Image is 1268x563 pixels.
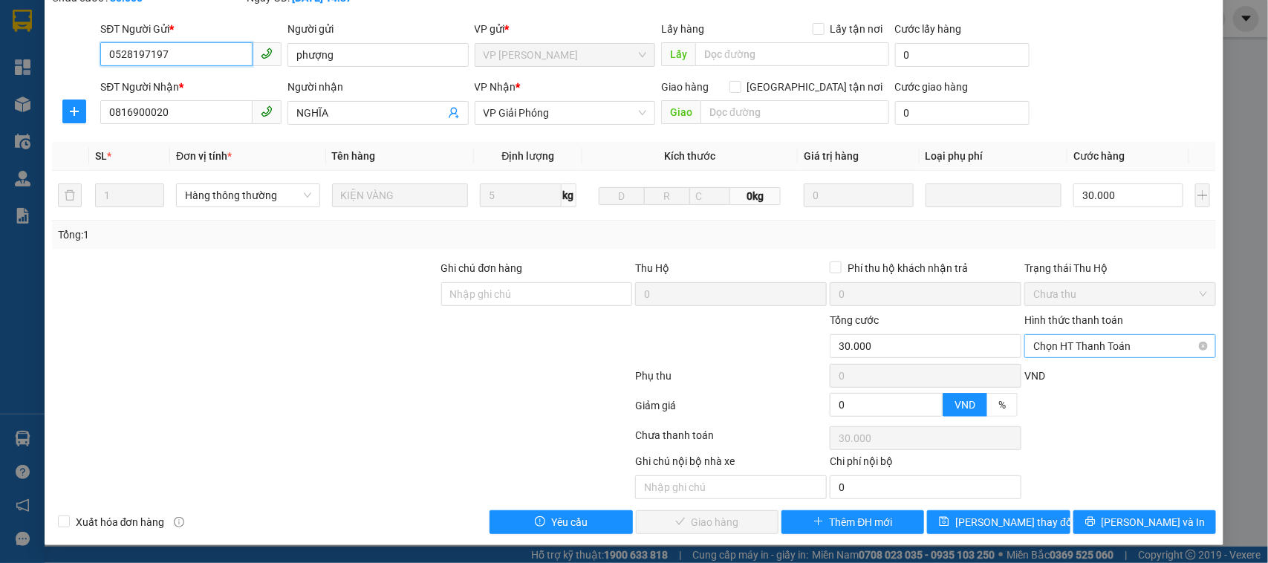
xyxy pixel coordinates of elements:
span: exclamation-circle [535,516,545,528]
label: Cước giao hàng [895,81,969,93]
div: VP gửi [475,21,656,37]
span: Chọn HT Thanh Toán [1033,335,1207,357]
button: save[PERSON_NAME] thay đổi [927,510,1070,534]
span: plus [63,105,85,117]
input: 0 [804,183,913,207]
span: save [939,516,949,528]
span: SL [95,150,107,162]
span: [PERSON_NAME] thay đổi [955,514,1074,530]
label: Cước lấy hàng [895,23,962,35]
div: Chi phí nội bộ [830,453,1021,475]
span: info-circle [174,517,184,527]
input: Ghi chú đơn hàng [441,282,633,306]
input: R [644,187,690,205]
input: C [689,187,731,205]
span: Lấy hàng [661,23,704,35]
span: VND [1024,370,1045,382]
input: Dọc đường [700,100,889,124]
span: plus [813,516,824,528]
span: 0kg [730,187,781,205]
span: Thêm ĐH mới [830,514,893,530]
div: Phụ thu [634,368,829,394]
input: Cước lấy hàng [895,43,1030,67]
label: Hình thức thanh toán [1024,314,1123,326]
div: Tổng: 1 [58,227,490,243]
span: % [998,399,1006,411]
span: Lấy tận nơi [825,21,889,37]
span: Thu Hộ [635,262,669,274]
div: Trạng thái Thu Hộ [1024,260,1216,276]
span: Đơn vị tính [176,150,232,162]
span: kg [562,183,576,207]
div: SĐT Người Nhận [100,79,282,95]
span: VP Nhận [475,81,516,93]
span: Cước hàng [1073,150,1125,162]
span: [GEOGRAPHIC_DATA] tận nơi [741,79,889,95]
span: Hàng thông thường [185,184,311,206]
button: plusThêm ĐH mới [781,510,924,534]
span: Giá trị hàng [804,150,859,162]
span: Giao hàng [661,81,709,93]
button: plus [62,100,86,123]
span: Lấy [661,42,695,66]
div: Ghi chú nội bộ nhà xe [635,453,827,475]
input: Cước giao hàng [895,101,1030,125]
span: close-circle [1199,342,1208,351]
span: VP LÊ HỒNG PHONG [484,44,647,66]
span: user-add [448,107,460,119]
span: Giao [661,100,700,124]
button: delete [58,183,82,207]
button: exclamation-circleYêu cầu [490,510,632,534]
span: Xuất hóa đơn hàng [70,514,171,530]
input: Dọc đường [695,42,889,66]
span: VND [955,399,975,411]
span: Yêu cầu [551,514,588,530]
div: Chưa thanh toán [634,427,829,453]
th: Loại phụ phí [920,142,1068,171]
button: printer[PERSON_NAME] và In [1073,510,1216,534]
div: Người nhận [287,79,469,95]
span: Định lượng [501,150,554,162]
label: Ghi chú đơn hàng [441,262,523,274]
span: [PERSON_NAME] và In [1102,514,1206,530]
span: Phí thu hộ khách nhận trả [842,260,974,276]
span: Tên hàng [332,150,376,162]
input: Nhập ghi chú [635,475,827,499]
span: Chưa thu [1033,283,1207,305]
span: phone [261,48,273,59]
button: plus [1195,183,1211,207]
span: printer [1085,516,1096,528]
span: Tổng cước [830,314,879,326]
div: SĐT Người Gửi [100,21,282,37]
button: checkGiao hàng [636,510,778,534]
input: D [599,187,645,205]
div: Giảm giá [634,397,829,423]
span: phone [261,105,273,117]
span: Kích thước [664,150,715,162]
span: VP Giải Phóng [484,102,647,124]
input: VD: Bàn, Ghế [332,183,469,207]
div: Người gửi [287,21,469,37]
